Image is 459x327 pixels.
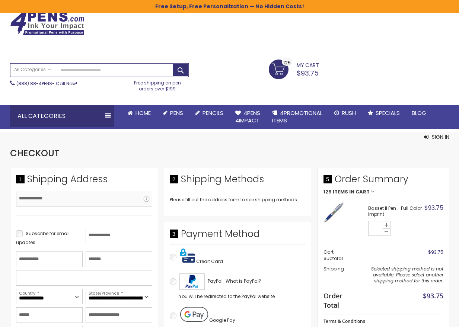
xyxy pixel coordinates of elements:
[229,105,266,129] a: 4Pens4impact
[406,105,432,121] a: Blog
[16,80,52,87] a: (888) 88-4PENS
[323,173,443,189] span: Order Summary
[423,291,443,300] span: $93.75
[196,258,223,265] span: Credit Card
[10,64,55,76] a: All Categories
[266,105,328,129] a: 4PROMOTIONALITEMS
[432,133,449,141] span: Sign In
[16,80,77,87] span: - Call Now!
[10,147,60,159] span: Checkout
[14,67,51,73] span: All Categories
[323,202,344,222] img: Basset II Pen - Full Color Imprint-Blue
[122,105,157,121] a: Home
[180,307,208,322] img: Pay with Google Pay
[269,60,319,78] a: $93.75 125
[189,105,229,121] a: Pencils
[170,228,306,244] div: Payment Method
[208,278,223,284] span: PayPal
[126,77,189,92] div: Free shipping on pen orders over $199
[170,173,306,189] div: Shipping Methods
[323,318,365,324] span: Terms & Conditions
[333,189,370,195] span: Items in Cart
[342,109,356,117] span: Rush
[157,105,189,121] a: Pens
[297,68,319,78] span: $93.75
[424,133,449,141] button: Sign In
[179,293,276,299] span: You will be redirected to the PayPal website.
[428,249,443,255] span: $93.75
[323,266,344,272] span: Shipping
[368,205,423,217] strong: Basset II Pen - Full Color Imprint
[16,173,152,189] div: Shipping Address
[226,278,261,284] span: What is PayPal?
[235,109,260,124] span: 4Pens 4impact
[170,197,306,203] div: Please fill out the address form to see shipping methods.
[16,230,70,246] span: Subscribe for email updates
[203,109,223,117] span: Pencils
[136,109,151,117] span: Home
[10,105,114,127] div: All Categories
[323,189,332,195] span: 125
[179,273,205,290] img: Acceptance Mark
[323,290,348,310] strong: Order Total
[226,277,261,286] a: What is PayPal?
[272,109,322,124] span: 4PROMOTIONAL ITEMS
[180,248,195,263] img: Pay with credit card
[424,203,443,212] span: $93.75
[323,247,352,264] th: Cart Subtotal
[376,109,400,117] span: Specials
[170,109,183,117] span: Pens
[10,12,85,35] img: 4Pens Custom Pens and Promotional Products
[283,59,291,66] span: 125
[412,109,426,117] span: Blog
[328,105,362,121] a: Rush
[362,105,406,121] a: Specials
[209,317,235,323] span: Google Pay
[371,266,443,284] span: Selected shipping method is not available. Please select another shipping method for this order.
